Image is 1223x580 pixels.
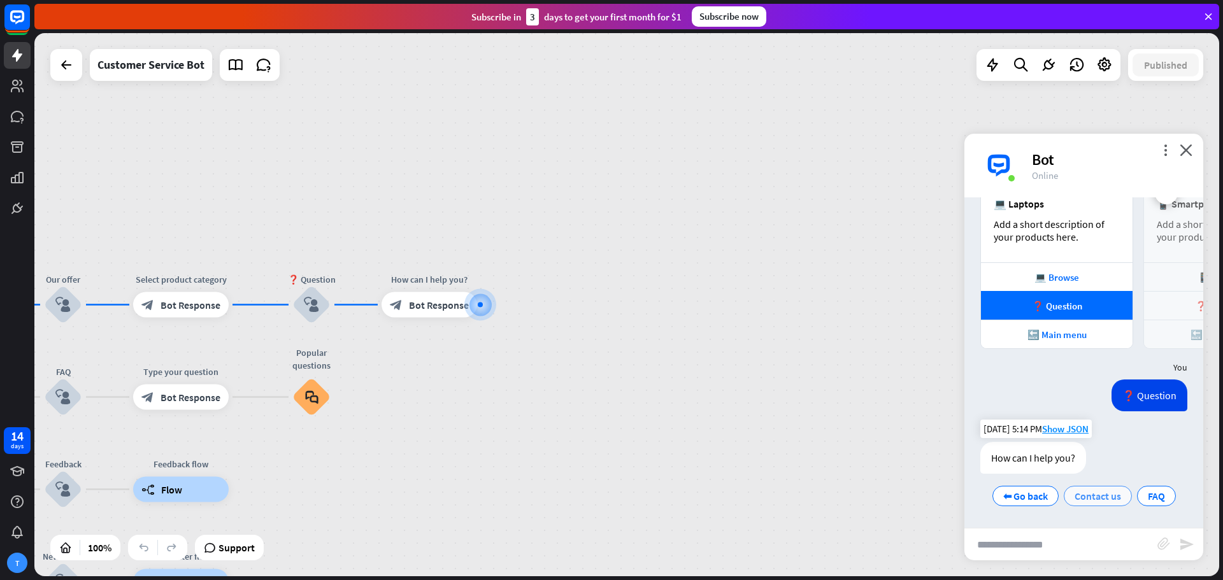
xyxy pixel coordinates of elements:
[124,458,238,470] div: Feedback flow
[471,8,682,25] div: Subscribe in days to get your first month for $1
[1032,169,1188,181] div: Online
[97,49,204,81] div: Customer Service Bot
[55,390,71,405] i: block_user_input
[305,390,318,404] i: block_faq
[55,297,71,313] i: block_user_input
[987,271,1126,283] div: 💻 Browse
[1032,150,1188,169] div: Bot
[980,420,1092,438] div: [DATE] 5:14 PM
[304,297,319,313] i: block_user_input
[161,391,220,404] span: Bot Response
[273,273,350,286] div: ❓ Question
[1148,490,1165,502] span: FAQ
[994,197,1120,210] div: 💻 Laptops
[141,391,154,404] i: block_bot_response
[218,537,255,558] span: Support
[409,299,469,311] span: Bot Response
[1003,490,1048,502] span: ⬅ Go back
[141,483,155,496] i: builder_tree
[980,442,1086,474] div: How can I help you?
[390,299,403,311] i: block_bot_response
[1112,379,1187,411] div: ❓ Question
[84,537,115,558] div: 100%
[25,365,101,378] div: FAQ
[283,346,340,372] div: Popular questions
[55,482,71,497] i: block_user_input
[1179,537,1194,552] i: send
[1159,144,1171,156] i: more_vert
[1075,490,1121,502] span: Contact us
[1133,53,1199,76] button: Published
[987,300,1126,312] div: ❓ Question
[124,550,238,563] div: Newsletter flow
[25,458,101,470] div: Feedback
[994,218,1120,243] div: Add a short description of your products here.
[1180,144,1192,156] i: close
[25,273,101,286] div: Our offer
[1042,423,1089,435] span: Show JSON
[4,427,31,454] a: 14 days
[1173,362,1187,373] span: You
[7,553,27,573] div: T
[11,430,24,442] div: 14
[692,6,766,27] div: Subscribe now
[124,273,238,286] div: Select product category
[124,365,238,378] div: Type your question
[372,273,487,286] div: How can I help you?
[526,8,539,25] div: 3
[987,329,1126,341] div: 🔙 Main menu
[10,5,48,43] button: Open LiveChat chat widget
[161,299,220,311] span: Bot Response
[141,299,154,311] i: block_bot_response
[11,442,24,451] div: days
[1157,537,1170,550] i: block_attachment
[161,483,182,496] span: Flow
